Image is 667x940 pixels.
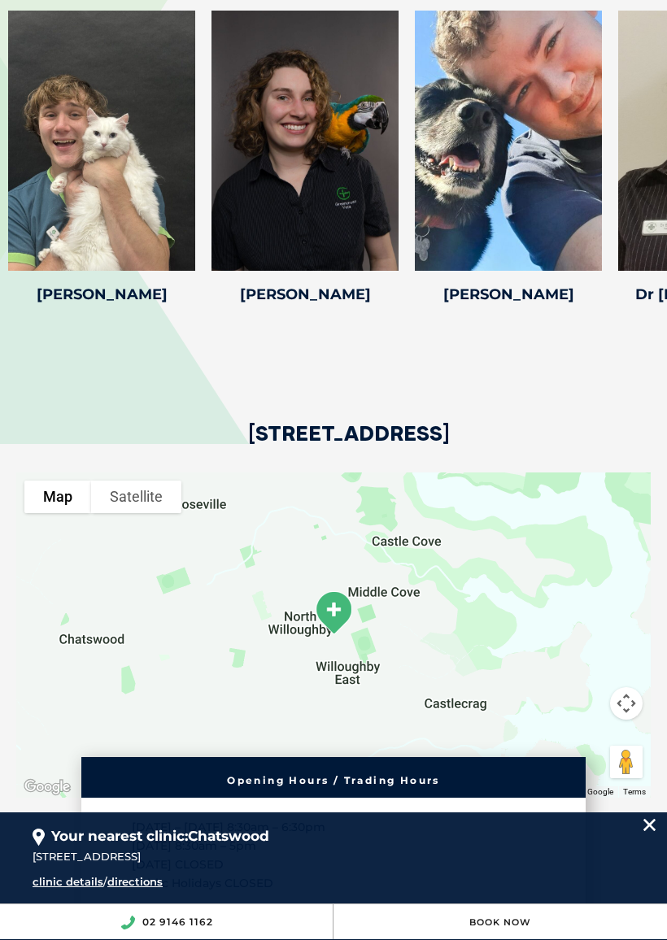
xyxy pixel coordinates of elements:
[415,287,602,302] h4: [PERSON_NAME]
[24,481,91,513] button: Show street map
[89,776,578,786] h6: Opening Hours / Trading Hours
[248,423,450,472] h2: [STREET_ADDRESS]
[8,287,195,302] h4: [PERSON_NAME]
[91,481,181,513] button: Show satellite imagery
[33,829,45,846] img: location_pin.svg
[33,875,103,888] a: clinic details
[120,916,135,929] img: location_phone.svg
[33,812,634,847] div: Your nearest clinic:
[643,819,656,831] img: location_close.svg
[469,916,531,928] a: Book Now
[33,848,634,866] div: [STREET_ADDRESS]
[610,687,643,720] button: Map camera controls
[610,746,643,778] button: Drag Pegman onto the map to open Street View
[107,875,163,888] a: directions
[142,916,213,928] a: 02 9146 1162
[33,873,394,891] div: /
[188,828,269,844] span: Chatswood
[211,287,399,302] h4: [PERSON_NAME]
